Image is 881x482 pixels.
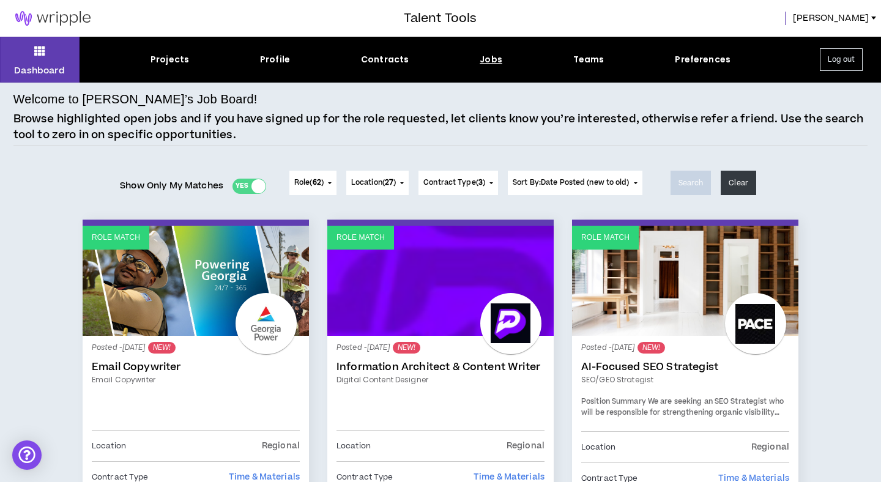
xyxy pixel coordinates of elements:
a: Digital Content Designer [336,374,545,385]
a: SEO/GEO Strategist [581,374,789,385]
p: Role Match [336,232,385,243]
button: Search [671,171,712,195]
p: Regional [262,439,300,453]
button: Contract Type(3) [418,171,498,195]
p: Dashboard [14,64,65,77]
span: 3 [478,177,483,188]
a: Email Copywriter [92,361,300,373]
p: Location [336,439,371,453]
button: Role(62) [289,171,336,195]
h4: Welcome to [PERSON_NAME]’s Job Board! [13,90,258,108]
span: [PERSON_NAME] [793,12,869,25]
p: Location [92,439,126,453]
p: Location [581,440,615,454]
span: Location ( ) [351,177,396,188]
div: Contracts [361,53,409,66]
a: Role Match [572,226,798,336]
span: Contract Type ( ) [423,177,485,188]
div: Open Intercom Messenger [12,440,42,470]
button: Log out [820,48,863,71]
h3: Talent Tools [404,9,477,28]
div: Teams [573,53,604,66]
span: Role ( ) [294,177,324,188]
p: Browse highlighted open jobs and if you have signed up for the role requested, let clients know y... [13,111,868,143]
sup: NEW! [393,342,420,354]
p: Posted - [DATE] [336,342,545,354]
p: Role Match [581,232,630,243]
p: Role Match [92,232,140,243]
a: Role Match [83,226,309,336]
span: Sort By: Date Posted (new to old) [513,177,630,188]
button: Clear [721,171,756,195]
sup: NEW! [638,342,665,354]
sup: NEW! [148,342,176,354]
strong: Position Summary [581,396,646,407]
span: 62 [313,177,321,188]
span: Show Only My Matches [120,177,223,195]
a: AI-Focused SEO Strategist [581,361,789,373]
p: Regional [507,439,545,453]
span: 27 [385,177,393,188]
a: Information Architect & Content Writer [336,361,545,373]
a: Role Match [327,226,554,336]
div: Profile [260,53,290,66]
p: Posted - [DATE] [581,342,789,354]
p: Posted - [DATE] [92,342,300,354]
button: Sort By:Date Posted (new to old) [508,171,642,195]
div: Preferences [675,53,730,66]
a: Email Copywriter [92,374,300,385]
p: Regional [751,440,789,454]
button: Location(27) [346,171,409,195]
div: Projects [151,53,189,66]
